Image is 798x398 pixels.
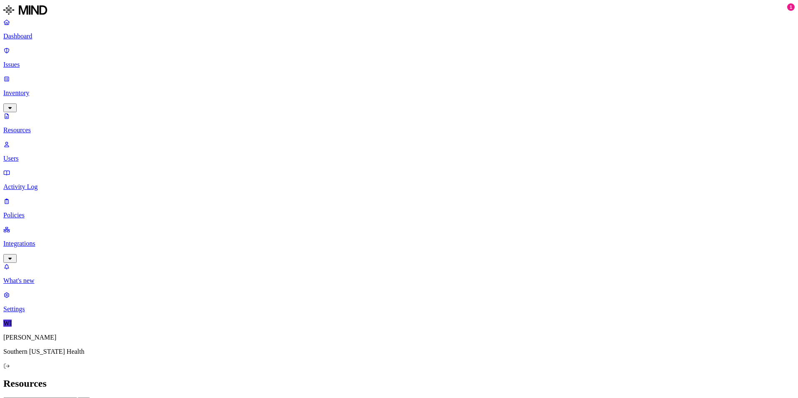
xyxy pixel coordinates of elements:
[3,3,47,17] img: MIND
[3,277,795,285] p: What's new
[3,348,795,355] p: Southern [US_STATE] Health
[3,212,795,219] p: Policies
[787,3,795,11] div: 1
[3,141,795,162] a: Users
[3,61,795,68] p: Issues
[3,169,795,191] a: Activity Log
[3,126,795,134] p: Resources
[3,320,12,327] span: WI
[3,18,795,40] a: Dashboard
[3,378,795,389] h2: Resources
[3,112,795,134] a: Resources
[3,197,795,219] a: Policies
[3,75,795,111] a: Inventory
[3,226,795,262] a: Integrations
[3,155,795,162] p: Users
[3,305,795,313] p: Settings
[3,47,795,68] a: Issues
[3,89,795,97] p: Inventory
[3,3,795,18] a: MIND
[3,240,795,247] p: Integrations
[3,183,795,191] p: Activity Log
[3,263,795,285] a: What's new
[3,291,795,313] a: Settings
[3,33,795,40] p: Dashboard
